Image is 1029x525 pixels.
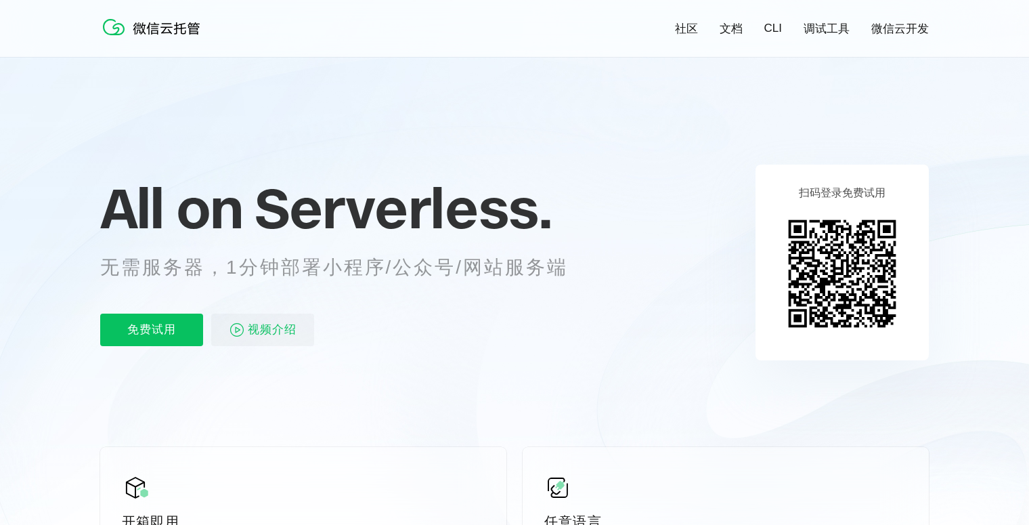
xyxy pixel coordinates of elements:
a: CLI [764,22,782,35]
span: Serverless. [255,174,552,242]
a: 文档 [720,21,743,37]
a: 社区 [675,21,698,37]
p: 无需服务器，1分钟部署小程序/公众号/网站服务端 [100,254,593,281]
a: 微信云开发 [871,21,929,37]
p: 扫码登录免费试用 [799,186,885,201]
a: 微信云托管 [100,31,209,43]
img: 微信云托管 [100,14,209,41]
p: 免费试用 [100,314,203,346]
span: 视频介绍 [248,314,297,346]
a: 调试工具 [804,21,850,37]
span: All on [100,174,242,242]
img: video_play.svg [229,322,245,338]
